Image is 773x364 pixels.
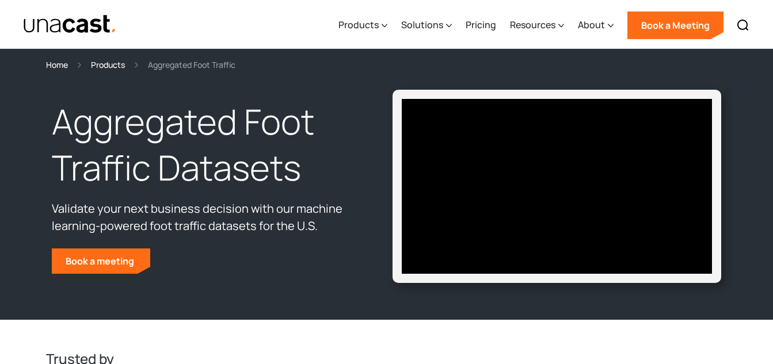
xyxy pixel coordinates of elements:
[46,58,68,71] a: Home
[627,12,724,39] a: Book a Meeting
[736,18,750,32] img: Search icon
[338,18,379,32] div: Products
[23,14,117,35] a: home
[578,18,605,32] div: About
[23,14,117,35] img: Unacast text logo
[510,2,564,49] div: Resources
[578,2,614,49] div: About
[91,58,125,71] a: Products
[52,99,350,191] h1: Aggregated Foot Traffic Datasets
[148,58,235,71] div: Aggregated Foot Traffic
[401,2,452,49] div: Solutions
[52,200,350,235] p: Validate your next business decision with our machine learning-powered foot traffic datasets for ...
[510,18,555,32] div: Resources
[401,18,443,32] div: Solutions
[52,248,150,274] a: Book a meeting
[338,2,387,49] div: Products
[466,2,496,49] a: Pricing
